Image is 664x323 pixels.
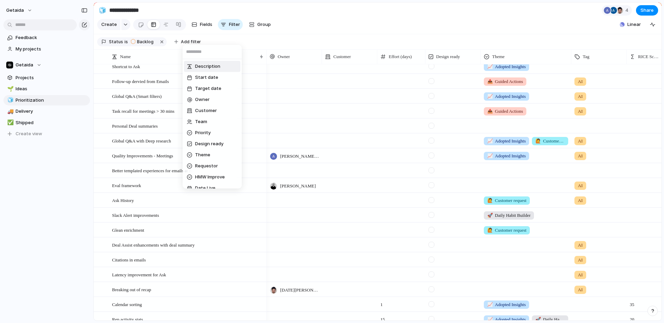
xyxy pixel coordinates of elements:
[195,151,210,158] span: Theme
[195,85,221,92] span: Target date
[195,63,220,70] span: Description
[195,129,211,136] span: Priority
[195,74,218,81] span: Start date
[195,96,210,103] span: Owner
[195,185,215,192] span: Date Live
[195,118,207,125] span: Team
[195,140,223,147] span: Design ready
[195,174,225,181] span: HMW Improve
[195,107,217,114] span: Customer
[195,163,218,169] span: Requestor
